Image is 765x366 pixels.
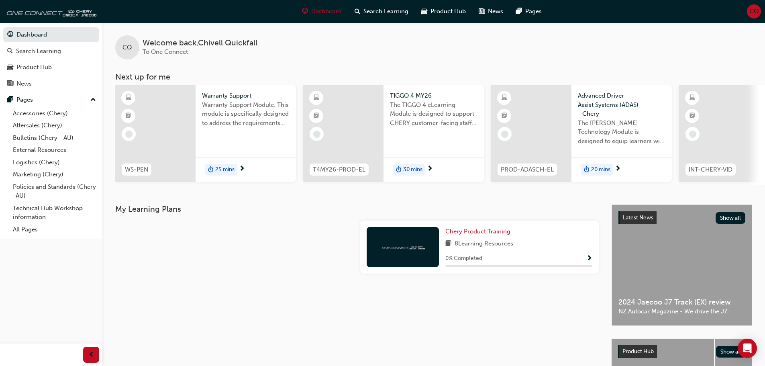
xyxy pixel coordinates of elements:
[501,131,508,138] span: learningRecordVerb_NONE-icon
[90,95,96,105] span: up-icon
[7,31,13,39] span: guage-icon
[501,165,554,174] span: PROD-ADASCH-EL
[16,63,52,72] div: Product Hub
[491,85,672,182] a: PROD-ADASCH-ELAdvanced Driver Assist Systems (ADAS) - CheryThe [PERSON_NAME] Technology Module is...
[747,4,761,18] button: CQ
[302,6,308,16] span: guage-icon
[126,93,131,103] span: learningResourceType_ELEARNING-icon
[3,44,99,59] a: Search Learning
[415,3,472,20] a: car-iconProduct Hub
[10,181,99,202] a: Policies and Standards (Chery -AU)
[390,100,477,128] span: The TIGGO 4 eLearning Module is designed to support CHERY customer-facing staff with the product ...
[578,119,665,146] span: The [PERSON_NAME] Technology Module is designed to equip learners with essential knowledge about ...
[3,60,99,75] a: Product Hub
[381,243,425,251] img: oneconnect
[115,85,296,182] a: WS-PENWarranty SupportWarranty Support Module. This module is specifically designed to address th...
[7,64,13,71] span: car-icon
[10,132,99,144] a: Bulletins (Chery - AU)
[4,3,96,19] img: oneconnect
[716,212,746,224] button: Show all
[314,111,319,121] span: booktick-icon
[690,111,695,121] span: booktick-icon
[578,91,665,119] span: Advanced Driver Assist Systems (ADAS) - Chery
[3,26,99,92] button: DashboardSearch LearningProduct HubNews
[615,166,621,173] span: next-icon
[10,107,99,120] a: Accessories (Chery)
[618,345,746,358] a: Product HubShow all
[427,166,433,173] span: next-icon
[445,239,451,249] span: book-icon
[102,72,765,82] h3: Next up for me
[488,7,503,16] span: News
[618,211,745,224] a: Latest NewsShow all
[3,76,99,91] a: News
[313,131,320,138] span: learningRecordVerb_NONE-icon
[10,156,99,169] a: Logistics (Chery)
[403,165,422,174] span: 30 mins
[363,7,408,16] span: Search Learning
[396,165,402,175] span: duration-icon
[202,91,290,100] span: Warranty Support
[7,96,13,104] span: pages-icon
[390,91,477,100] span: TIGGO 4 MY26
[445,254,482,263] span: 0 % Completed
[455,239,513,249] span: 8 Learning Resources
[313,165,365,174] span: T4MY26-PROD-EL
[612,204,752,326] a: Latest NewsShow all2024 Jaecoo J7 Track (EX) reviewNZ Autocar Magazine - We drive the J7.
[7,80,13,88] span: news-icon
[689,165,732,174] span: INT-CHERY-VID
[525,7,542,16] span: Pages
[7,48,13,55] span: search-icon
[618,307,745,316] span: NZ Autocar Magazine - We drive the J7.
[126,111,131,121] span: booktick-icon
[215,165,235,174] span: 25 mins
[143,48,188,55] span: To One Connect
[239,166,245,173] span: next-icon
[16,79,32,88] div: News
[296,3,348,20] a: guage-iconDashboard
[122,43,132,52] span: CQ
[355,6,360,16] span: search-icon
[10,223,99,236] a: All Pages
[749,7,759,16] span: CQ
[502,111,507,121] span: booktick-icon
[348,3,415,20] a: search-iconSearch Learning
[445,227,514,236] a: Chery Product Training
[311,7,342,16] span: Dashboard
[502,93,507,103] span: learningResourceType_ELEARNING-icon
[516,6,522,16] span: pages-icon
[314,93,319,103] span: learningResourceType_ELEARNING-icon
[16,95,33,104] div: Pages
[421,6,427,16] span: car-icon
[143,39,257,48] span: Welcome back , Chivell Quickfall
[584,165,590,175] span: duration-icon
[88,350,94,360] span: prev-icon
[10,202,99,223] a: Technical Hub Workshop information
[738,339,757,358] div: Open Intercom Messenger
[125,131,133,138] span: learningRecordVerb_NONE-icon
[10,119,99,132] a: Aftersales (Chery)
[3,92,99,107] button: Pages
[689,131,696,138] span: learningRecordVerb_NONE-icon
[202,100,290,128] span: Warranty Support Module. This module is specifically designed to address the requirements and pro...
[591,165,610,174] span: 20 mins
[510,3,548,20] a: pages-iconPages
[303,85,484,182] a: T4MY26-PROD-ELTIGGO 4 MY26The TIGGO 4 eLearning Module is designed to support CHERY customer-faci...
[586,255,592,262] span: Show Progress
[10,168,99,181] a: Marketing (Chery)
[716,346,746,358] button: Show all
[622,348,654,355] span: Product Hub
[10,144,99,156] a: External Resources
[472,3,510,20] a: news-iconNews
[208,165,214,175] span: duration-icon
[430,7,466,16] span: Product Hub
[16,47,61,56] div: Search Learning
[623,214,653,221] span: Latest News
[586,254,592,264] button: Show Progress
[445,228,510,235] span: Chery Product Training
[479,6,485,16] span: news-icon
[690,93,695,103] span: learningResourceType_ELEARNING-icon
[618,298,745,307] span: 2024 Jaecoo J7 Track (EX) review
